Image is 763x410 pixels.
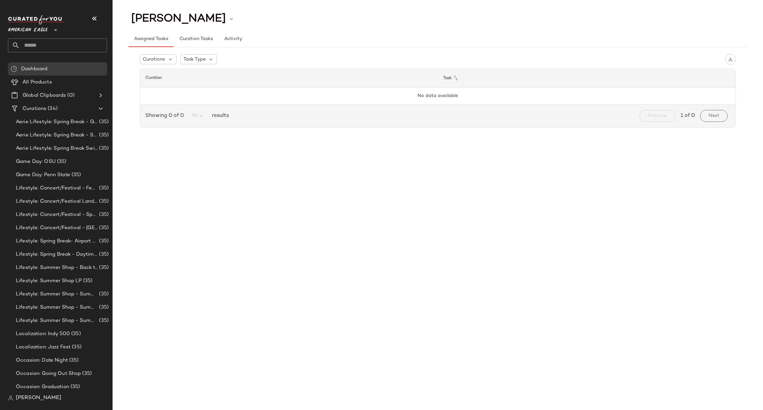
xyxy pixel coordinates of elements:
span: (35) [98,131,109,139]
span: Occasion: Graduation [16,383,69,391]
span: (35) [70,171,81,179]
span: (0) [66,92,74,99]
span: results [209,112,229,120]
span: Curations [23,105,46,113]
span: Dashboard [21,65,47,73]
span: (35) [98,145,109,152]
span: (35) [98,118,109,126]
th: Curation [140,69,438,87]
span: (35) [98,304,109,311]
span: Lifestyle: Summer Shop - Back to School Essentials [16,264,98,272]
img: svg%3e [11,66,17,72]
span: (35) [68,357,79,364]
span: [PERSON_NAME] [16,394,61,402]
span: (35) [98,184,109,192]
span: Localization: Jazz Fest [16,343,71,351]
span: (35) [56,158,67,166]
span: Curation Tasks [179,36,213,42]
span: Lifestyle: Spring Break - Daytime Casual [16,251,98,258]
span: Global Clipboards [23,92,66,99]
span: (35) [69,383,80,391]
span: (35) [98,198,109,205]
span: Next [708,113,719,119]
span: Activity [224,36,242,42]
span: (35) [81,370,92,378]
th: Task [438,69,736,87]
span: All Products [23,78,52,86]
span: Task Type [183,56,206,63]
span: Lifestyle: Concert/Festival Landing Page [16,198,98,205]
span: (35) [70,330,81,338]
span: (35) [98,211,109,219]
span: (34) [46,105,58,113]
span: Lifestyle: Summer Shop - Summer Internship [16,304,98,311]
span: Aerie Lifestyle: Spring Break Swimsuits Landing Page [16,145,98,152]
span: (35) [82,277,93,285]
img: svg%3e [8,395,13,401]
button: Next [700,110,728,122]
span: Showing 0 of 0 [145,112,186,120]
span: Lifestyle: Concert/Festival - Sporty [16,211,98,219]
span: (35) [98,224,109,232]
span: Curations [143,56,165,63]
span: Lifestyle: Concert/Festival - Femme [16,184,98,192]
span: (35) [98,264,109,272]
span: Aerie Lifestyle: Spring Break - Girly/Femme [16,118,98,126]
span: 1 of 0 [681,112,695,120]
span: Occasion: Date Night [16,357,68,364]
span: [PERSON_NAME] [131,13,226,25]
span: (35) [98,237,109,245]
span: (35) [71,343,81,351]
span: Aerie Lifestyle: Spring Break - Sporty [16,131,98,139]
span: Lifestyle: Summer Shop LP [16,277,82,285]
img: cfy_white_logo.C9jOOHJF.svg [8,15,64,25]
span: Assigned Tasks [134,36,168,42]
span: Game Day: Penn State [16,171,70,179]
span: Lifestyle: Concert/Festival - [GEOGRAPHIC_DATA] [16,224,98,232]
span: (35) [98,317,109,325]
td: No data available [140,87,736,105]
span: (35) [98,251,109,258]
span: Game Day: OSU [16,158,56,166]
span: (35) [98,290,109,298]
img: svg%3e [728,57,733,62]
span: Lifestyle: Summer Shop - Summer Study Sessions [16,317,98,325]
span: Occasion: Going Out Shop [16,370,81,378]
span: Lifestyle: Summer Shop - Summer Abroad [16,290,98,298]
span: American Eagle [8,23,48,34]
span: Localization: Indy 500 [16,330,70,338]
span: Lifestyle: Spring Break- Airport Style [16,237,98,245]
